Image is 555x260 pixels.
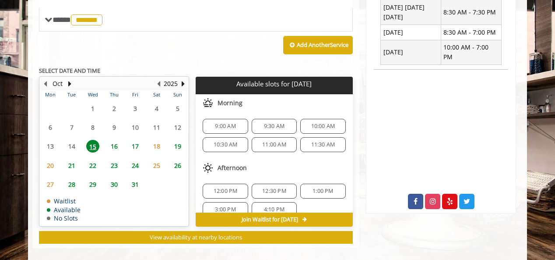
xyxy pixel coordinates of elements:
[155,79,162,89] button: Previous Year
[82,137,103,156] td: Select day15
[125,137,146,156] td: Select day17
[61,156,82,175] td: Select day21
[47,198,81,204] td: Waitlist
[179,79,186,89] button: Next Year
[40,175,61,194] td: Select day27
[252,119,297,134] div: 9:30 AM
[167,90,189,99] th: Sun
[150,159,163,172] span: 25
[146,90,167,99] th: Sat
[203,163,213,173] img: afternoon slots
[125,90,146,99] th: Fri
[218,100,242,107] span: Morning
[381,40,441,65] td: [DATE]
[252,184,297,199] div: 12:30 PM
[129,159,142,172] span: 24
[103,137,124,156] td: Select day16
[103,175,124,194] td: Select day30
[129,178,142,191] span: 31
[167,137,189,156] td: Select day19
[53,79,63,89] button: Oct
[103,156,124,175] td: Select day23
[171,140,184,153] span: 19
[42,79,49,89] button: Previous Month
[171,159,184,172] span: 26
[242,216,298,223] span: Join Waitlist for [DATE]
[108,178,121,191] span: 30
[82,175,103,194] td: Select day29
[40,156,61,175] td: Select day20
[218,164,247,171] span: Afternoon
[65,159,78,172] span: 21
[44,178,57,191] span: 27
[108,159,121,172] span: 23
[283,36,353,54] button: Add AnotherService
[129,140,142,153] span: 17
[203,202,248,217] div: 3:00 PM
[264,123,285,130] span: 9:30 AM
[125,156,146,175] td: Select day24
[61,175,82,194] td: Select day28
[262,188,286,195] span: 12:30 PM
[297,41,348,49] b: Add Another Service
[264,206,285,213] span: 4:10 PM
[44,159,57,172] span: 20
[199,80,349,88] p: Available slots for [DATE]
[39,67,100,75] b: SELECT DATE AND TIME
[86,140,99,153] span: 15
[215,123,235,130] span: 9:00 AM
[300,119,345,134] div: 10:00 AM
[300,137,345,152] div: 11:30 AM
[146,137,167,156] td: Select day18
[215,206,235,213] span: 3:00 PM
[252,137,297,152] div: 11:00 AM
[441,25,501,40] td: 8:30 AM - 7:00 PM
[39,231,353,244] button: View availability at nearby locations
[252,202,297,217] div: 4:10 PM
[125,175,146,194] td: Select day31
[40,90,61,99] th: Mon
[47,215,81,221] td: No Slots
[381,25,441,40] td: [DATE]
[203,184,248,199] div: 12:00 PM
[82,90,103,99] th: Wed
[61,90,82,99] th: Tue
[300,184,345,199] div: 1:00 PM
[150,233,242,241] span: View availability at nearby locations
[146,156,167,175] td: Select day25
[150,140,163,153] span: 18
[203,137,248,152] div: 10:30 AM
[214,188,238,195] span: 12:00 PM
[86,159,99,172] span: 22
[47,207,81,213] td: Available
[203,119,248,134] div: 9:00 AM
[86,178,99,191] span: 29
[214,141,238,148] span: 10:30 AM
[203,98,213,108] img: morning slots
[262,141,286,148] span: 11:00 AM
[108,140,121,153] span: 16
[441,40,501,65] td: 10:00 AM - 7:00 PM
[65,178,78,191] span: 28
[66,79,73,89] button: Next Month
[311,123,335,130] span: 10:00 AM
[311,141,335,148] span: 11:30 AM
[164,79,178,89] button: 2025
[313,188,333,195] span: 1:00 PM
[167,156,189,175] td: Select day26
[82,156,103,175] td: Select day22
[103,90,124,99] th: Thu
